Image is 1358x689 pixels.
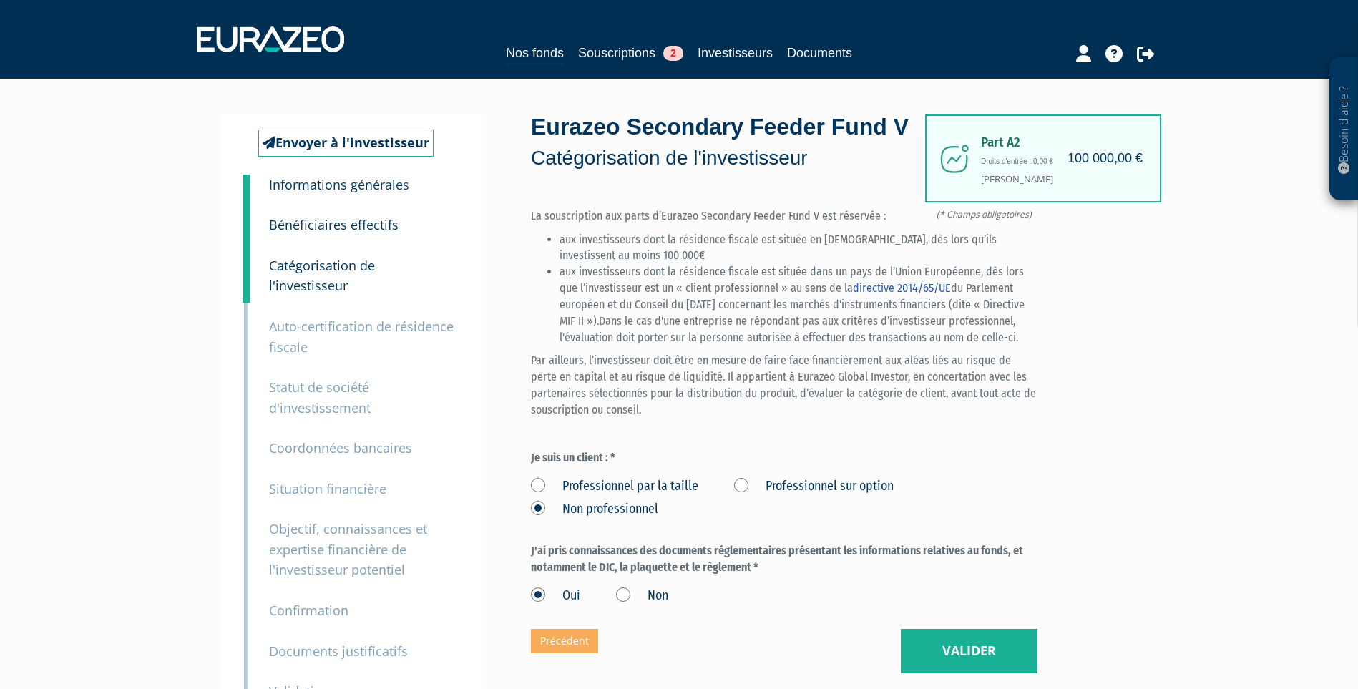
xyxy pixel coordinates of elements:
[258,130,434,157] a: Envoyer à l'investisseur
[925,114,1161,202] div: [PERSON_NAME]
[560,264,1037,346] li: aux investisseurs dont la résidence fiscale est située dans un pays de l’Union Européenne, dès lo...
[197,26,344,52] img: 1732889491-logotype_eurazeo_blanc_rvb.png
[269,176,409,193] small: Informations générales
[269,520,427,578] small: Objectif, connaissances et expertise financière de l'investisseur potentiel
[269,318,454,356] small: Auto-certification de résidence fiscale
[531,208,1037,225] p: La souscription aux parts d’Eurazeo Secondary Feeder Fund V est réservée :
[560,232,1037,265] li: aux investisseurs dont la résidence fiscale est située en [DEMOGRAPHIC_DATA], dès lors qu’ils inv...
[269,439,412,456] small: Coordonnées bancaires
[506,43,564,65] a: Nos fonds
[734,477,894,496] label: Professionnel sur option
[531,144,924,172] p: Catégorisation de l'investisseur
[578,43,683,63] a: Souscriptions2
[269,480,386,497] small: Situation financière
[531,450,1037,466] label: Je suis un client : *
[853,281,951,295] a: directive 2014/65/UE
[901,629,1037,673] button: Valider
[531,543,1037,576] label: J'ai pris connaissances des documents réglementaires présentant les informations relatives au fon...
[1068,152,1143,166] h4: 100 000,00 €
[243,195,250,240] a: 2
[787,43,852,63] a: Documents
[269,602,348,619] small: Confirmation
[663,46,683,61] span: 2
[531,353,1037,418] p: Par ailleurs, l’investisseur doit être en mesure de faire face financièrement aux aléas liés au r...
[269,216,399,233] small: Bénéficiaires effectifs
[981,157,1138,165] h6: Droits d'entrée : 0,00 €
[531,587,580,605] label: Oui
[560,314,1018,344] span: Dans le cas d'une entreprise ne répondant pas aux critères d’investisseur professionnel, l'évalua...
[937,208,1038,220] span: (* Champs obligatoires)
[243,175,250,203] a: 1
[698,43,773,63] a: Investisseurs
[269,642,408,660] small: Documents justificatifs
[531,111,924,172] div: Eurazeo Secondary Feeder Fund V
[616,587,668,605] label: Non
[531,477,698,496] label: Professionnel par la taille
[243,236,250,303] a: 3
[981,135,1138,150] span: Part A2
[531,500,658,519] label: Non professionnel
[531,629,598,653] a: Précédent
[1336,65,1352,194] p: Besoin d'aide ?
[269,378,371,416] small: Statut de société d'investissement
[269,257,375,295] small: Catégorisation de l'investisseur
